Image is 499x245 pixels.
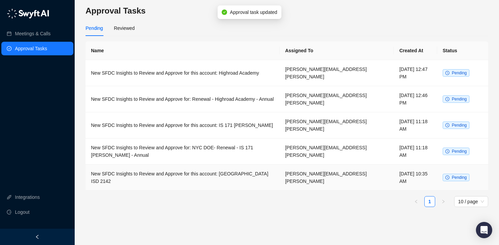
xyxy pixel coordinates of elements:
span: Pending [452,175,467,180]
div: Pending [86,24,103,32]
button: right [438,196,449,207]
li: Previous Page [411,196,422,207]
span: Pending [452,149,467,154]
a: Meetings & Calls [15,27,51,40]
td: [DATE] 11:18 AM [394,112,437,138]
td: New SFDC Insights to Review and Approve for: Renewal - Highroad Academy - Annual [86,86,280,112]
span: clock-circle [445,123,449,127]
img: logo-05li4sbe.png [7,8,49,19]
span: logout [7,210,12,214]
span: clock-circle [445,175,449,180]
span: left [35,234,40,239]
th: Name [86,41,280,60]
span: right [441,200,445,204]
td: New SFDC Insights to Review and Approve for: NYC DOE- Renewal - IS 171 [PERSON_NAME] - Annual [86,138,280,165]
a: Approval Tasks [15,42,47,55]
th: Status [437,41,488,60]
div: Open Intercom Messenger [476,222,492,238]
td: [PERSON_NAME][EMAIL_ADDRESS][PERSON_NAME] [280,60,394,86]
td: New SFDC Insights to Review and Approve for this account: IS 171 [PERSON_NAME] [86,112,280,138]
span: Approval task updated [230,8,277,16]
span: Pending [452,97,467,101]
th: Assigned To [280,41,394,60]
div: Reviewed [114,24,134,32]
span: Pending [452,123,467,128]
div: Page Size [454,196,488,207]
a: Integrations [15,190,40,204]
span: 10 / page [458,196,484,207]
li: 1 [424,196,435,207]
a: 1 [425,196,435,207]
span: clock-circle [445,149,449,153]
li: Next Page [438,196,449,207]
td: [PERSON_NAME][EMAIL_ADDRESS][PERSON_NAME] [280,112,394,138]
td: New SFDC Insights to Review and Approve for this account: Highroad Academy [86,60,280,86]
td: [DATE] 10:35 AM [394,165,437,191]
td: [PERSON_NAME][EMAIL_ADDRESS][PERSON_NAME] [280,165,394,191]
span: left [414,200,418,204]
h3: Approval Tasks [86,5,488,16]
button: left [411,196,422,207]
td: [PERSON_NAME][EMAIL_ADDRESS][PERSON_NAME] [280,138,394,165]
span: Logout [15,205,30,219]
th: Created At [394,41,437,60]
td: [DATE] 12:47 PM [394,60,437,86]
span: check-circle [222,10,227,15]
span: clock-circle [445,71,449,75]
span: clock-circle [445,97,449,101]
td: New SFDC Insights to Review and Approve for this account: [GEOGRAPHIC_DATA] ISD 2142 [86,165,280,191]
td: [DATE] 11:18 AM [394,138,437,165]
span: Pending [452,71,467,75]
td: [DATE] 12:46 PM [394,86,437,112]
td: [PERSON_NAME][EMAIL_ADDRESS][PERSON_NAME] [280,86,394,112]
